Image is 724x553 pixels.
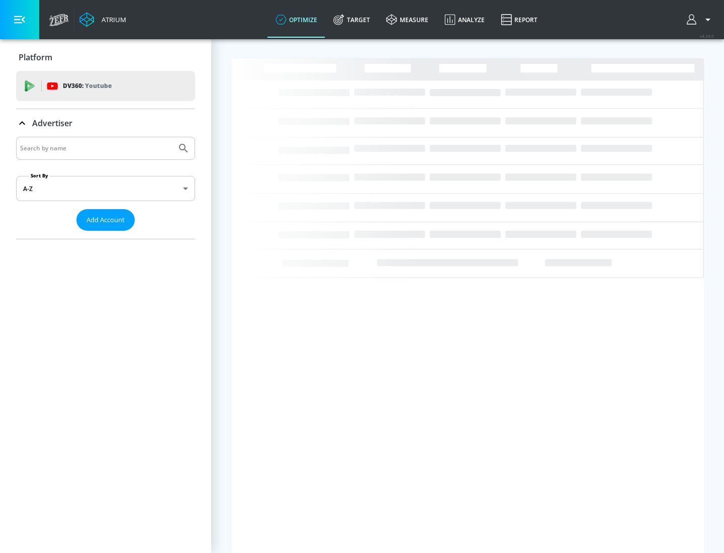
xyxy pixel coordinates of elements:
p: Platform [19,52,52,63]
span: Add Account [86,214,125,226]
div: Atrium [98,15,126,24]
div: DV360: Youtube [16,71,195,101]
a: Report [493,2,546,38]
div: Advertiser [16,109,195,137]
nav: list of Advertiser [16,231,195,239]
a: Analyze [436,2,493,38]
p: Youtube [85,80,112,91]
a: optimize [267,2,325,38]
span: v 4.24.0 [700,33,714,39]
div: Platform [16,43,195,71]
p: Advertiser [32,118,72,129]
label: Sort By [29,172,50,179]
p: DV360: [63,80,112,91]
a: Atrium [79,12,126,27]
input: Search by name [20,142,172,155]
div: A-Z [16,176,195,201]
div: Advertiser [16,137,195,239]
a: Target [325,2,378,38]
a: measure [378,2,436,38]
button: Add Account [76,209,135,231]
